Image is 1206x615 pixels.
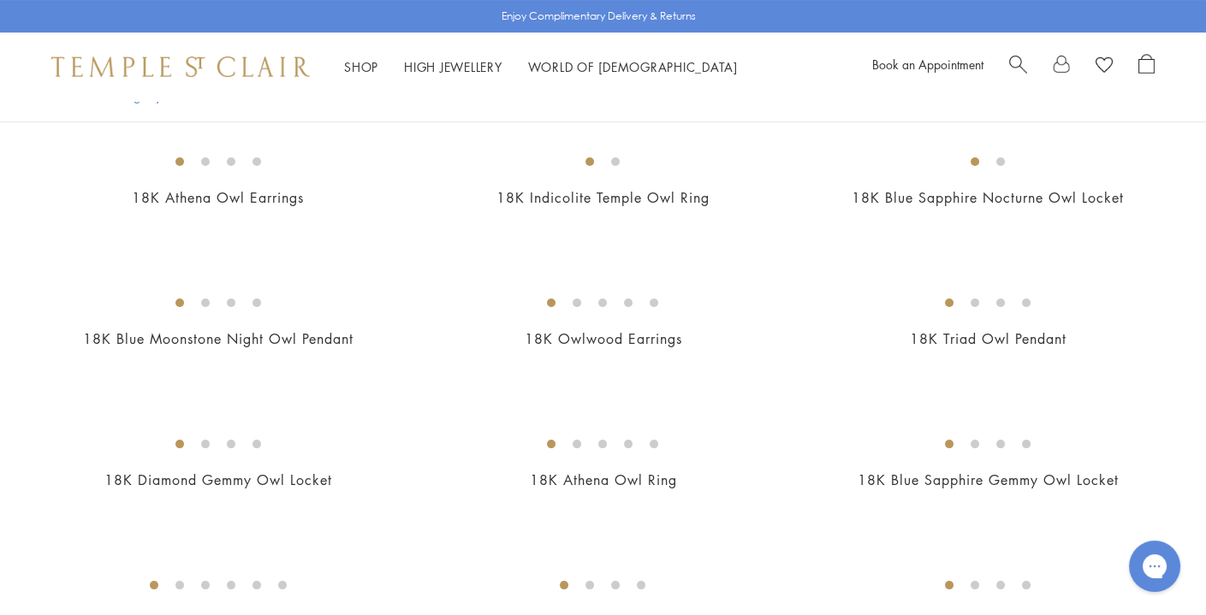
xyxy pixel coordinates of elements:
[104,470,332,489] a: 18K Diamond Gemmy Owl Locket
[872,56,983,73] a: Book an Appointment
[502,8,696,25] p: Enjoy Complimentary Delivery & Returns
[1096,54,1113,80] a: View Wishlist
[1009,54,1027,80] a: Search
[344,56,738,78] nav: Main navigation
[344,58,378,75] a: ShopShop
[404,58,502,75] a: High JewelleryHigh Jewellery
[910,329,1066,348] a: 18K Triad Owl Pendant
[83,329,353,348] a: 18K Blue Moonstone Night Owl Pendant
[852,188,1124,207] a: 18K Blue Sapphire Nocturne Owl Locket
[132,188,304,207] a: 18K Athena Owl Earrings
[1120,535,1189,598] iframe: Gorgias live chat messenger
[51,56,310,77] img: Temple St. Clair
[496,188,710,207] a: 18K Indicolite Temple Owl Ring
[1138,54,1155,80] a: Open Shopping Bag
[528,58,738,75] a: World of [DEMOGRAPHIC_DATA]World of [DEMOGRAPHIC_DATA]
[529,470,676,489] a: 18K Athena Owl Ring
[858,470,1119,489] a: 18K Blue Sapphire Gemmy Owl Locket
[524,329,681,348] a: 18K Owlwood Earrings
